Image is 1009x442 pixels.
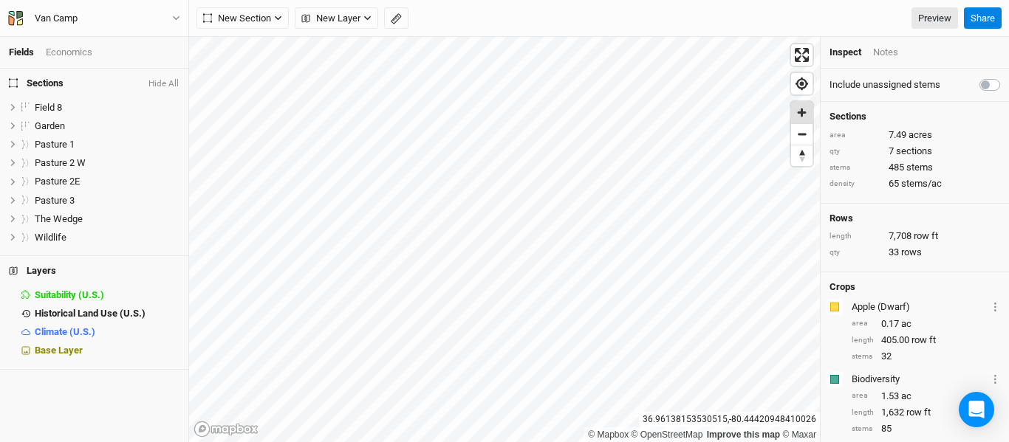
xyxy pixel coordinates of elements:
div: qty [830,247,881,258]
div: 7,708 [830,229,1000,243]
div: 7 [830,145,1000,158]
a: Mapbox logo [194,421,259,438]
div: Notes [873,46,898,59]
div: 65 [830,177,1000,190]
div: length [830,231,881,242]
div: 0.17 [852,317,1000,331]
span: Reset bearing to north [791,145,813,166]
div: 485 [830,161,1000,174]
div: Open Intercom Messenger [959,392,994,427]
div: Climate (U.S.) [35,326,179,338]
h4: Crops [830,281,855,293]
div: Biodiversity [852,373,988,386]
span: Wildlife [35,232,66,243]
span: sections [896,145,932,158]
span: Suitability (U.S.) [35,289,104,300]
button: Enter fullscreen [791,44,813,66]
div: The Wedge [35,213,179,225]
span: Base Layer [35,345,83,356]
span: ac [901,317,911,331]
div: Pasture 1 [35,139,179,151]
div: Pasture 2 W [35,157,179,169]
span: New Section [203,11,271,26]
div: Apple (Dwarf) [852,300,988,314]
a: Maxar [782,429,816,440]
span: Pasture 1 [35,139,75,150]
a: Improve this map [707,429,780,440]
div: Base Layer [35,345,179,356]
div: stems [852,424,874,435]
button: Crop Usage [991,298,1000,315]
span: Historical Land Use (U.S.) [35,308,146,319]
canvas: Map [189,37,820,442]
span: acres [909,128,932,142]
div: density [830,179,881,190]
button: Shortcut: M [384,7,408,30]
h4: Rows [830,213,1000,224]
button: New Layer [295,7,378,30]
span: Zoom out [791,124,813,145]
div: 32 [852,350,1000,363]
div: stems [852,351,874,362]
div: 33 [830,246,1000,259]
button: Share [964,7,1002,30]
span: Climate (U.S.) [35,326,95,337]
button: Zoom out [791,123,813,145]
div: Garden [35,120,179,132]
span: stems [906,161,933,174]
div: area [852,390,874,401]
button: Crop Usage [991,370,1000,387]
div: Economics [46,46,92,59]
a: Mapbox [588,429,629,440]
span: Sections [9,77,64,89]
div: Pasture 2E [35,176,179,187]
div: 7.49 [830,128,1000,142]
div: 36.96138153530515 , -80.44420948410026 [639,412,820,427]
button: Zoom in [791,102,813,123]
span: Field 8 [35,102,62,113]
span: row ft [914,229,938,243]
div: 1,632 [852,406,1000,419]
span: ac [901,390,911,403]
div: area [852,318,874,329]
a: Preview [911,7,958,30]
button: Find my location [791,73,813,94]
div: 1.53 [852,390,1000,403]
span: Pasture 2E [35,176,80,187]
a: Fields [9,46,34,58]
div: Field 8 [35,102,179,114]
button: New Section [196,7,289,30]
label: Include unassigned stems [830,78,940,91]
span: stems/ac [901,177,942,190]
div: 85 [852,422,1000,435]
button: Van Camp [7,10,181,27]
div: Historical Land Use (U.S.) [35,308,179,320]
span: Pasture 3 [35,195,75,206]
div: Van Camp [35,11,78,26]
span: Pasture 2 W [35,157,86,168]
a: OpenStreetMap [632,429,703,440]
span: row ft [911,334,936,347]
span: The Wedge [35,213,83,224]
span: rows [901,246,922,259]
div: length [852,335,874,346]
button: Reset bearing to north [791,145,813,166]
div: Wildlife [35,232,179,244]
div: stems [830,162,881,173]
span: row ft [906,406,931,419]
div: area [830,130,881,141]
span: Garden [35,120,65,131]
div: length [852,407,874,418]
div: Suitability (U.S.) [35,289,179,301]
div: Pasture 3 [35,195,179,207]
button: Hide All [148,79,179,89]
h4: Sections [830,111,1000,122]
div: 405.00 [852,334,1000,347]
div: qty [830,146,881,157]
span: New Layer [301,11,360,26]
div: Inspect [830,46,861,59]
